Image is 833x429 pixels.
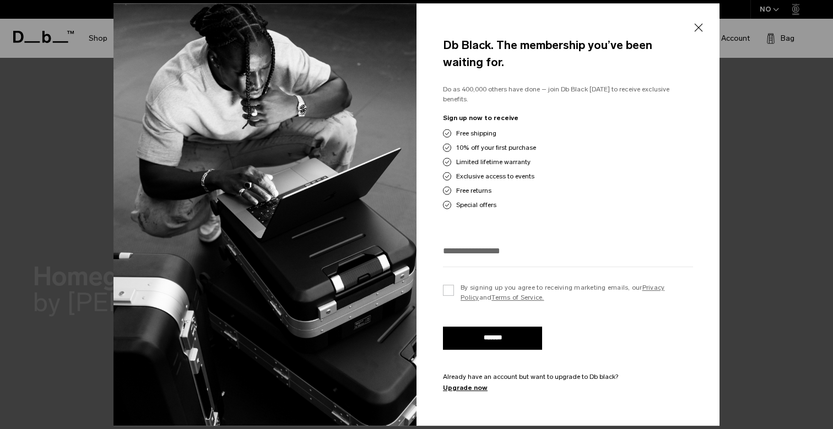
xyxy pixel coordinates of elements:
[456,143,536,153] span: 10% off your first purchase
[456,157,531,167] span: Limited lifetime warranty
[443,113,693,123] p: Sign up now to receive
[456,186,491,196] span: Free returns
[443,372,693,382] p: Already have an account but want to upgrade to Db black?
[456,171,534,181] span: Exclusive access to events
[443,283,693,302] label: By signing up you agree to receiving marketing emails, our and
[456,128,496,138] span: Free shipping
[443,383,693,393] a: Upgrade now
[443,36,693,71] h4: Db Black. The membership you’ve been waiting for.
[461,284,664,301] a: Privacy Policy
[491,294,544,301] a: Terms of Service.
[456,200,496,210] span: Special offers
[443,84,693,105] p: Do as 400,000 others have done – join Db Black [DATE] to receive exclusive benefits.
